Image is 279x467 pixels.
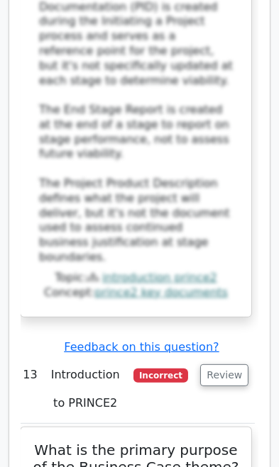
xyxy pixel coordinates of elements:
button: Review [200,364,248,386]
div: Topic: [31,271,241,286]
span: Incorrect [133,368,188,383]
a: Feedback on this question? [64,340,219,354]
td: 13 [17,355,43,424]
td: Introduction to PRINCE2 [43,355,127,424]
a: introduction prince2 [102,271,217,284]
a: prince2 key documents [95,286,228,299]
div: Concept: [31,286,241,300]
